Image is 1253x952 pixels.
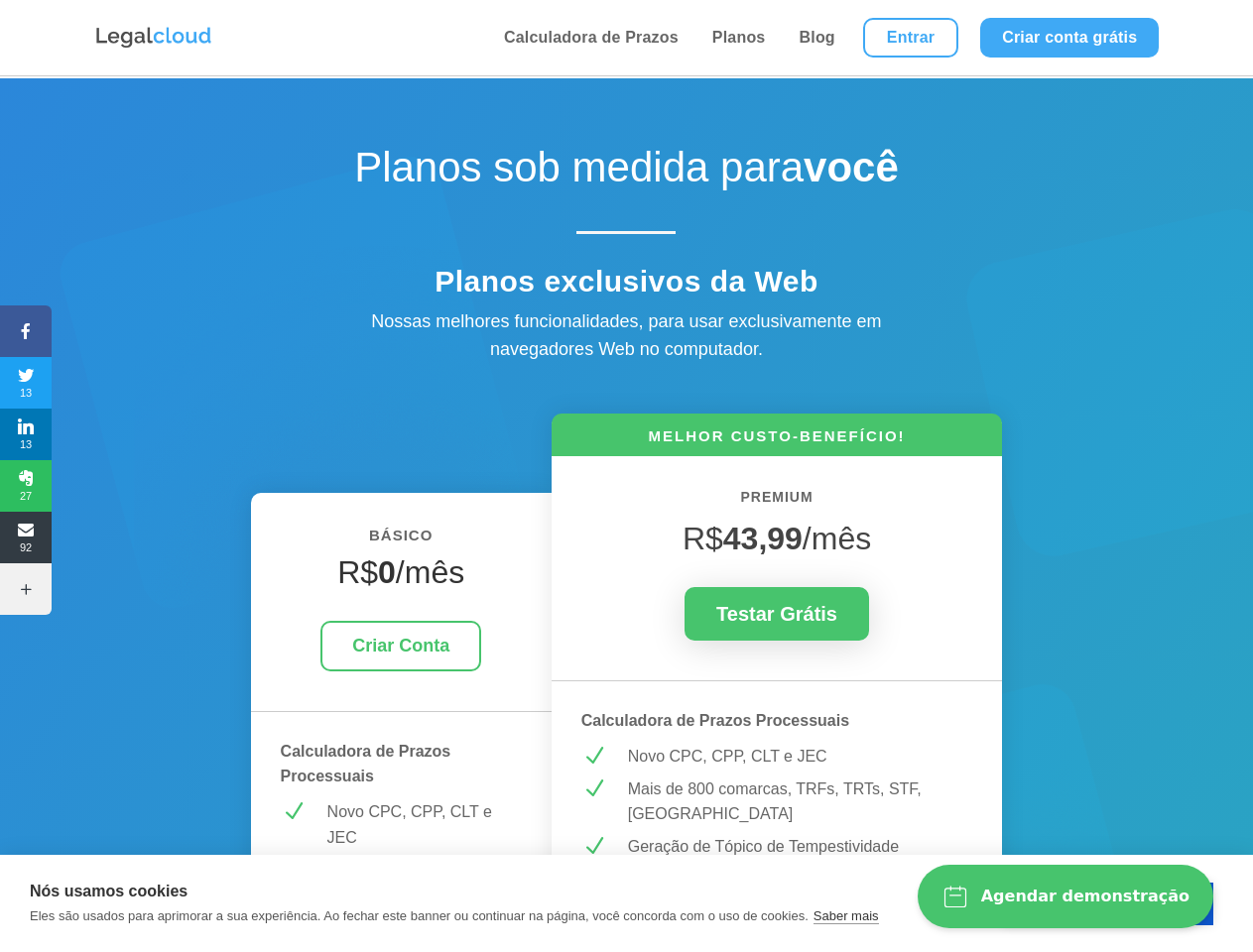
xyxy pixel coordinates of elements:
[581,744,606,769] span: N
[804,144,899,190] strong: você
[628,776,973,827] p: Mais de 800 comarcas, TRFs, TRTs, STF, [GEOGRAPHIC_DATA]
[327,799,522,850] p: Novo CPC, CPP, CLT e JEC
[581,712,849,729] strong: Calculadora de Prazos Processuais
[980,18,1159,58] a: Criar conta grátis
[723,521,803,556] strong: 43,99
[552,425,1003,456] h6: MELHOR CUSTO-BENEFÍCIO!
[281,743,451,785] strong: Calculadora de Prazos Processuais
[581,776,606,801] span: N
[628,744,973,770] p: Novo CPC, CPP, CLT e JEC
[279,143,973,202] h1: Planos sob medida para
[281,523,522,558] h6: BÁSICO
[581,834,606,859] span: N
[581,486,973,520] h6: PREMIUM
[320,621,481,671] a: Criar Conta
[281,799,306,824] span: N
[683,521,871,556] span: R$ /mês
[378,554,396,590] strong: 0
[863,18,958,58] a: Entrar
[685,587,869,641] a: Testar Grátis
[328,307,924,365] div: Nossas melhores funcionalidades, para usar exclusivamente em navegadores Web no computador.
[281,553,522,601] h4: R$ /mês
[628,834,973,860] p: Geração de Tópico de Tempestividade
[30,908,809,923] p: Eles são usados para aprimorar a sua experiência. Ao fechar este banner ou continuar na página, v...
[30,883,188,899] strong: Nós usamos cookies
[814,908,879,924] a: Saber mais
[279,264,973,309] h4: Planos exclusivos da Web
[94,25,213,51] img: Logo da Legalcloud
